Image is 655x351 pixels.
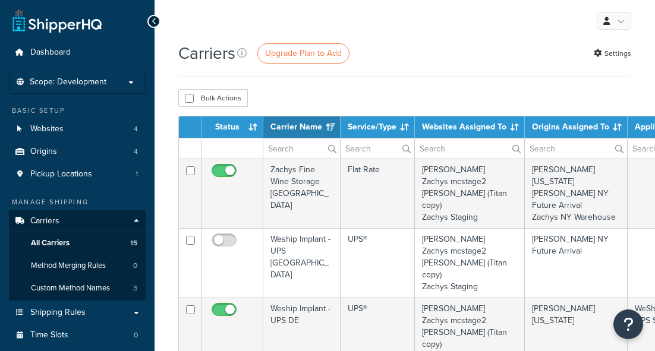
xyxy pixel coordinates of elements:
[31,261,106,271] span: Method Merging Rules
[134,147,138,157] span: 4
[9,255,146,277] a: Method Merging Rules 0
[9,210,146,301] li: Carriers
[30,330,68,340] span: Time Slots
[9,232,146,254] li: All Carriers
[178,89,248,107] button: Bulk Actions
[525,138,627,159] input: Search
[136,169,138,179] span: 1
[613,309,643,339] button: Open Resource Center
[30,48,71,58] span: Dashboard
[263,116,341,138] th: Carrier Name: activate to sort column ascending
[202,116,263,138] th: Status: activate to sort column ascending
[9,232,146,254] a: All Carriers 15
[9,210,146,232] a: Carriers
[525,159,628,228] td: [PERSON_NAME][US_STATE] [PERSON_NAME] NY Future Arrival Zachys NY Warehouse
[134,330,138,340] span: 0
[415,159,525,228] td: [PERSON_NAME] Zachys mcstage2 [PERSON_NAME] (Titan copy) Zachys Staging
[594,45,631,62] a: Settings
[9,197,146,207] div: Manage Shipping
[9,163,146,185] a: Pickup Locations 1
[265,47,342,59] span: Upgrade Plan to Add
[30,169,92,179] span: Pickup Locations
[341,159,415,228] td: Flat Rate
[525,116,628,138] th: Origins Assigned To: activate to sort column ascending
[9,255,146,277] li: Method Merging Rules
[9,118,146,140] li: Websites
[30,147,57,157] span: Origins
[525,228,628,298] td: [PERSON_NAME] NY Future Arrival
[9,277,146,299] li: Custom Method Names
[9,141,146,163] a: Origins 4
[341,116,415,138] th: Service/Type: activate to sort column ascending
[134,124,138,134] span: 4
[415,228,525,298] td: [PERSON_NAME] Zachys mcstage2 [PERSON_NAME] (Titan copy) Zachys Staging
[341,228,415,298] td: UPS®
[9,324,146,346] a: Time Slots 0
[31,283,110,293] span: Custom Method Names
[257,43,349,64] a: Upgrade Plan to Add
[9,302,146,324] a: Shipping Rules
[263,138,340,159] input: Search
[30,308,86,318] span: Shipping Rules
[9,42,146,64] a: Dashboard
[130,238,137,248] span: 15
[9,118,146,140] a: Websites 4
[9,141,146,163] li: Origins
[30,77,106,87] span: Scope: Development
[30,216,59,226] span: Carriers
[9,106,146,116] div: Basic Setup
[415,138,524,159] input: Search
[30,124,64,134] span: Websites
[341,138,414,159] input: Search
[9,324,146,346] li: Time Slots
[9,277,146,299] a: Custom Method Names 3
[9,163,146,185] li: Pickup Locations
[263,228,341,298] td: Weship Implant -UPS [GEOGRAPHIC_DATA]
[31,238,70,248] span: All Carriers
[12,9,102,33] a: ShipperHQ Home
[133,261,137,271] span: 0
[263,159,341,228] td: Zachys Fine Wine Storage [GEOGRAPHIC_DATA]
[133,283,137,293] span: 3
[415,116,525,138] th: Websites Assigned To: activate to sort column ascending
[178,42,235,65] h1: Carriers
